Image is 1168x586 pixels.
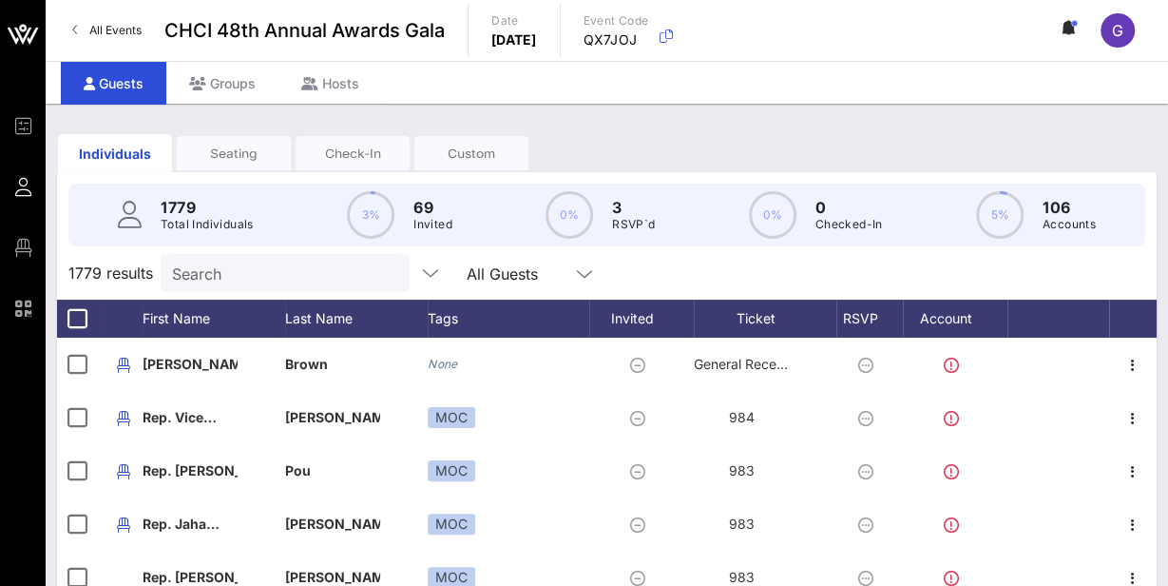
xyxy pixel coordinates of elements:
[815,215,883,234] p: Checked-In
[428,357,458,371] i: None
[177,145,291,163] div: Seating
[164,16,445,45] span: CHCI 48th Annual Awards Gala
[1101,13,1135,48] div: G
[584,11,649,30] p: Event Code
[428,300,589,338] div: Tags
[61,62,166,105] div: Guests
[1043,215,1096,234] p: Accounts
[285,300,428,338] div: Last Name
[68,262,153,284] span: 1779 results
[143,444,238,498] p: Rep. [PERSON_NAME]…
[61,15,153,46] a: All Events
[903,300,1007,338] div: Account
[1043,196,1096,219] p: 106
[89,23,142,37] span: All Events
[428,460,475,481] div: MOC
[836,300,903,338] div: RSVP
[428,514,475,535] div: MOC
[729,569,755,585] span: 983
[278,62,382,105] div: Hosts
[694,356,808,372] span: General Reception
[491,30,537,49] p: [DATE]
[729,462,755,479] span: 983
[428,407,475,428] div: MOC
[143,391,238,444] p: Rep. Vice…
[694,300,836,338] div: Ticket
[143,338,238,391] p: [PERSON_NAME]
[491,11,537,30] p: Date
[584,30,649,49] p: QX7JOJ
[729,409,755,425] span: 984
[612,196,655,219] p: 3
[296,145,410,163] div: Check-In
[729,516,755,532] span: 983
[413,215,452,234] p: Invited
[58,144,172,164] div: Individuals
[285,391,380,444] p: [PERSON_NAME]
[285,338,380,391] p: Brown
[143,498,238,551] p: Rep. Jaha…
[413,196,452,219] p: 69
[455,254,607,292] div: All Guests
[612,215,655,234] p: RSVP`d
[166,62,278,105] div: Groups
[143,300,285,338] div: First Name
[161,215,254,234] p: Total Individuals
[414,145,528,163] div: Custom
[815,196,883,219] p: 0
[589,300,694,338] div: Invited
[285,498,380,551] p: [PERSON_NAME]
[467,265,538,283] div: All Guests
[161,196,254,219] p: 1779
[285,444,380,498] p: Pou
[1112,21,1123,40] span: G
